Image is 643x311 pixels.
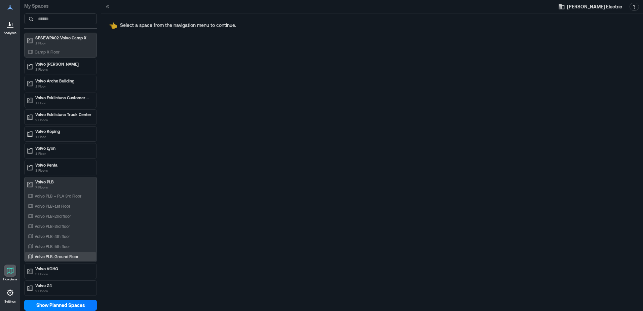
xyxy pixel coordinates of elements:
p: 2 Floors [35,288,92,293]
p: Volvo Penta [35,162,92,168]
p: 3 Floors [35,67,92,72]
p: Volvo Lyon [35,145,92,151]
p: Select a space from the navigation menu to continue. [120,22,236,29]
p: Volvo [PERSON_NAME] [35,61,92,67]
p: 3 Floors [35,168,92,173]
span: [PERSON_NAME] Electric [567,3,622,10]
p: 1 Floor [35,40,92,46]
p: Volvo PLB-1st Floor [35,203,70,209]
p: Settings [4,300,16,304]
button: Show Planned Spaces [24,300,97,311]
span: Show Planned Spaces [36,302,85,309]
p: 1 Floor [35,151,92,156]
button: [PERSON_NAME] Electric [556,1,624,12]
p: Analytics [4,31,16,35]
p: SESEWPA02-Volvo Camp X [35,35,92,40]
p: 2 Floors [35,117,92,123]
a: Analytics [2,16,18,37]
p: Floorplans [3,277,17,281]
p: Volvo PLB-5th floor [35,244,70,249]
p: Volvo PLB-2nd floor [35,213,71,219]
p: My Spaces [24,3,97,9]
p: 1 Floor [35,100,92,106]
p: Volvo PLB-3rd floor [35,223,70,229]
span: pointing left [109,21,117,29]
p: 1 Floor [35,83,92,89]
a: Settings [2,285,18,306]
p: Camp X Floor [35,49,60,55]
p: Volvo Köping [35,129,92,134]
p: Volvo Eskilstuna Truck Center [35,112,92,117]
p: Volvo Arche Building [35,78,92,83]
a: Floorplans [1,263,19,283]
p: Volvo PLB [35,179,92,184]
p: Volvo Z4 [35,283,92,288]
p: 1 Floor [35,134,92,139]
p: Volvo PLB-Ground Floor [35,254,78,259]
p: Volvo VGHQ [35,266,92,271]
p: 7 Floors [35,184,92,190]
p: Volvo PLB – PLA 3rd Floor [35,193,81,199]
p: 5 Floors [35,271,92,277]
p: Volvo PLB-4th floor [35,234,70,239]
p: Volvo Eskilstuna Customer Center [35,95,92,100]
